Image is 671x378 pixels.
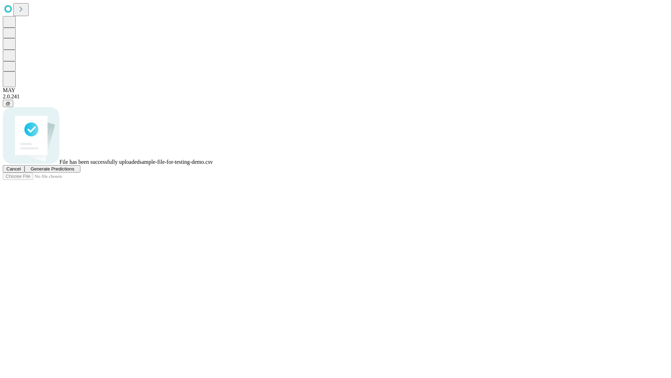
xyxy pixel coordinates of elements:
span: sample-file-for-testing-demo.csv [139,159,213,165]
span: Cancel [6,166,21,171]
span: File has been successfully uploaded [59,159,139,165]
button: @ [3,100,13,107]
span: Generate Predictions [30,166,74,171]
button: Cancel [3,165,24,173]
button: Generate Predictions [24,165,80,173]
div: 2.0.241 [3,93,668,100]
span: @ [6,101,10,106]
div: MAY [3,87,668,93]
